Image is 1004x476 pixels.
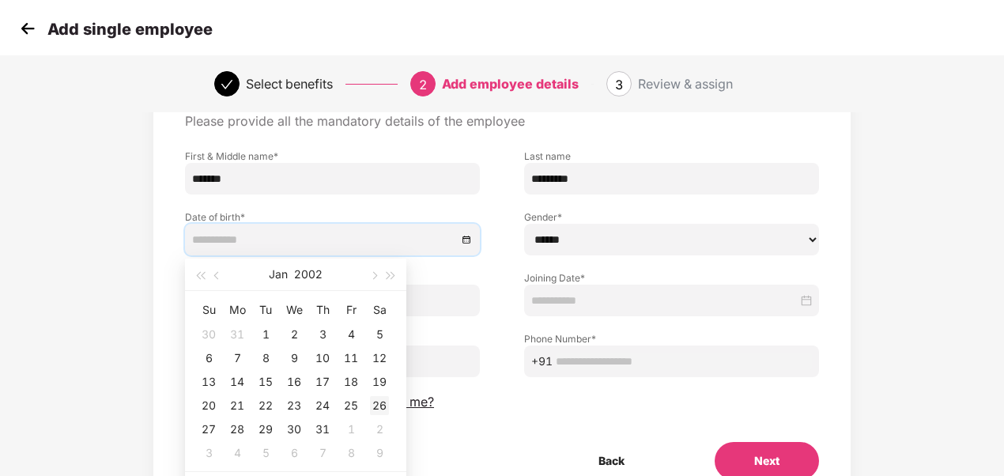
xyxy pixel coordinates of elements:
[313,396,332,415] div: 24
[308,323,337,346] td: 2002-01-03
[256,420,275,439] div: 29
[365,394,394,417] td: 2002-01-26
[280,323,308,346] td: 2002-01-02
[313,372,332,391] div: 17
[199,372,218,391] div: 13
[280,370,308,394] td: 2002-01-16
[251,441,280,465] td: 2002-02-05
[16,17,40,40] img: svg+xml;base64,PHN2ZyB4bWxucz0iaHR0cDovL3d3dy53My5vcmcvMjAwMC9zdmciIHdpZHRoPSIzMCIgaGVpZ2h0PSIzMC...
[308,346,337,370] td: 2002-01-10
[194,346,223,370] td: 2002-01-06
[313,349,332,368] div: 10
[308,297,337,323] th: Th
[337,346,365,370] td: 2002-01-11
[280,297,308,323] th: We
[228,349,247,368] div: 7
[342,420,360,439] div: 1
[47,20,213,39] p: Add single employee
[524,210,819,224] label: Gender
[256,372,275,391] div: 15
[337,441,365,465] td: 2002-02-08
[256,444,275,463] div: 5
[337,370,365,394] td: 2002-01-18
[228,420,247,439] div: 28
[280,346,308,370] td: 2002-01-09
[199,420,218,439] div: 27
[308,417,337,441] td: 2002-01-31
[615,77,623,93] span: 3
[194,370,223,394] td: 2002-01-13
[308,394,337,417] td: 2002-01-24
[342,372,360,391] div: 18
[285,372,304,391] div: 16
[199,349,218,368] div: 6
[223,370,251,394] td: 2002-01-14
[194,297,223,323] th: Su
[280,417,308,441] td: 2002-01-30
[365,417,394,441] td: 2002-02-02
[342,396,360,415] div: 25
[442,71,579,96] div: Add employee details
[280,394,308,417] td: 2002-01-23
[365,297,394,323] th: Sa
[370,349,389,368] div: 12
[342,325,360,344] div: 4
[524,149,819,163] label: Last name
[308,441,337,465] td: 2002-02-07
[199,396,218,415] div: 20
[370,396,389,415] div: 26
[337,297,365,323] th: Fr
[199,444,218,463] div: 3
[294,259,323,290] button: 2002
[365,370,394,394] td: 2002-01-19
[223,323,251,346] td: 2001-12-31
[370,444,389,463] div: 9
[342,444,360,463] div: 8
[280,441,308,465] td: 2002-02-06
[223,394,251,417] td: 2002-01-21
[256,396,275,415] div: 22
[524,271,819,285] label: Joining Date
[370,420,389,439] div: 2
[246,71,333,96] div: Select benefits
[285,420,304,439] div: 30
[269,259,288,290] button: Jan
[365,323,394,346] td: 2002-01-05
[256,325,275,344] div: 1
[251,394,280,417] td: 2002-01-22
[419,77,427,93] span: 2
[638,71,733,96] div: Review & assign
[285,396,304,415] div: 23
[285,349,304,368] div: 9
[228,325,247,344] div: 31
[370,325,389,344] div: 5
[194,417,223,441] td: 2002-01-27
[194,323,223,346] td: 2001-12-30
[342,349,360,368] div: 11
[365,346,394,370] td: 2002-01-12
[185,210,480,224] label: Date of birth
[228,396,247,415] div: 21
[313,420,332,439] div: 31
[337,394,365,417] td: 2002-01-25
[313,325,332,344] div: 3
[256,349,275,368] div: 8
[524,332,819,346] label: Phone Number
[285,444,304,463] div: 6
[285,325,304,344] div: 2
[221,78,233,91] span: check
[251,346,280,370] td: 2002-01-08
[251,417,280,441] td: 2002-01-29
[194,441,223,465] td: 2002-02-03
[365,441,394,465] td: 2002-02-09
[531,353,553,370] span: +91
[251,370,280,394] td: 2002-01-15
[199,325,218,344] div: 30
[370,372,389,391] div: 19
[223,346,251,370] td: 2002-01-07
[185,149,480,163] label: First & Middle name
[223,417,251,441] td: 2002-01-28
[251,323,280,346] td: 2002-01-01
[185,113,819,130] p: Please provide all the mandatory details of the employee
[313,444,332,463] div: 7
